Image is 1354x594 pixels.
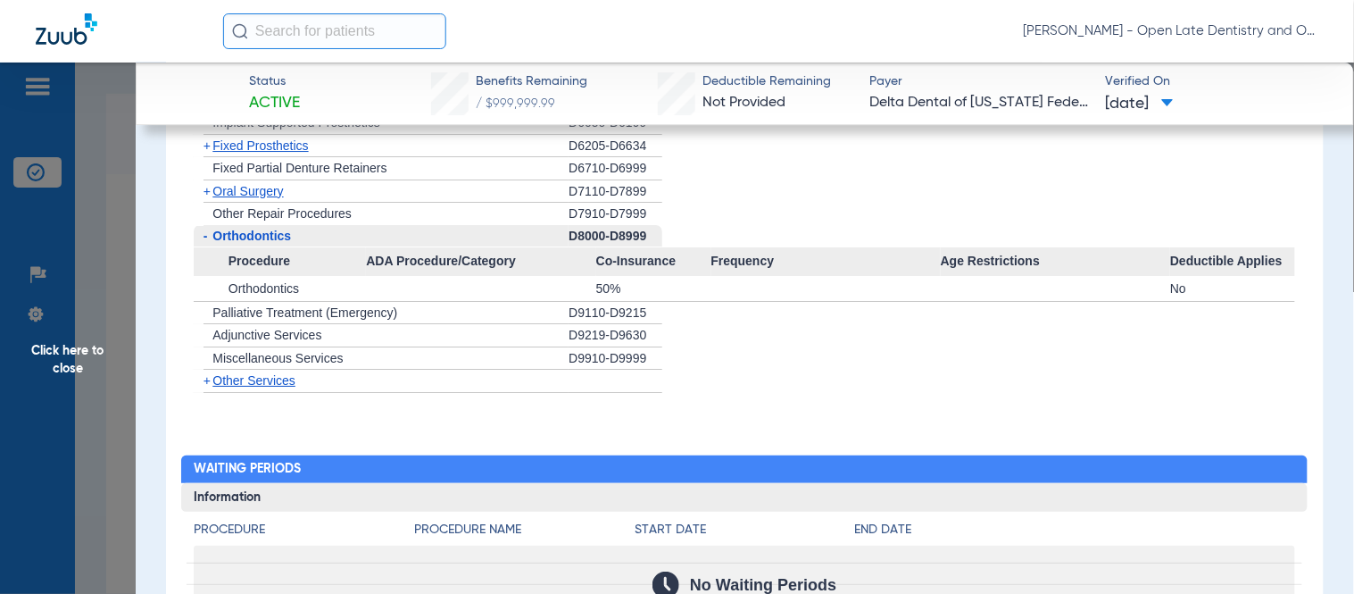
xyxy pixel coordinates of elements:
[204,138,211,153] span: +
[596,247,711,276] span: Co-Insurance
[414,521,635,546] app-breakdown-title: Procedure Name
[635,521,855,546] app-breakdown-title: Start Date
[366,247,595,276] span: ADA Procedure/Category
[703,72,832,91] span: Deductible Remaining
[212,115,380,130] span: Implant Supported Prosthetics
[232,23,248,39] img: Search Icon
[212,161,386,175] span: Fixed Partial Denture Retainers
[204,229,208,243] span: -
[635,521,855,540] h4: Start Date
[855,521,1296,540] h4: End Date
[212,184,283,198] span: Oral Surgery
[212,206,352,221] span: Other Repair Procedures
[228,281,299,296] span: Orthodontics
[194,247,366,276] span: Procedure
[1265,508,1354,594] iframe: Chat Widget
[249,72,300,91] span: Status
[703,96,786,110] span: Not Provided
[569,203,662,225] div: D7910-D7999
[477,72,588,91] span: Benefits Remaining
[194,521,414,546] app-breakdown-title: Procedure
[870,72,1090,91] span: Payer
[204,373,211,388] span: +
[477,97,556,110] span: / $999,999.99
[181,483,1308,512] h3: Information
[569,135,662,158] div: D6205-D6634
[690,576,836,594] span: No Waiting Periods
[414,521,635,540] h4: Procedure Name
[212,229,291,243] span: Orthodontics
[181,456,1308,484] h2: Waiting Periods
[1170,247,1295,276] span: Deductible Applies
[212,305,397,320] span: Palliative Treatment (Emergency)
[870,92,1090,114] span: Delta Dental of [US_STATE] Federal
[204,184,211,198] span: +
[212,328,321,342] span: Adjunctive Services
[1105,93,1174,115] span: [DATE]
[569,347,662,371] div: D9910-D9999
[249,92,300,114] span: Active
[36,13,97,45] img: Zuub Logo
[596,276,711,301] div: 50%
[569,324,662,347] div: D9219-D9630
[212,351,343,365] span: Miscellaneous Services
[711,247,941,276] span: Frequency
[1024,22,1318,40] span: [PERSON_NAME] - Open Late Dentistry and Orthodontics
[194,521,414,540] h4: Procedure
[212,373,295,388] span: Other Services
[212,138,308,153] span: Fixed Prosthetics
[569,157,662,180] div: D6710-D6999
[569,302,662,325] div: D9110-D9215
[569,180,662,204] div: D7110-D7899
[855,521,1296,546] app-breakdown-title: End Date
[569,225,662,248] div: D8000-D8999
[941,247,1170,276] span: Age Restrictions
[1170,276,1295,301] div: No
[223,13,446,49] input: Search for patients
[1105,72,1325,91] span: Verified On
